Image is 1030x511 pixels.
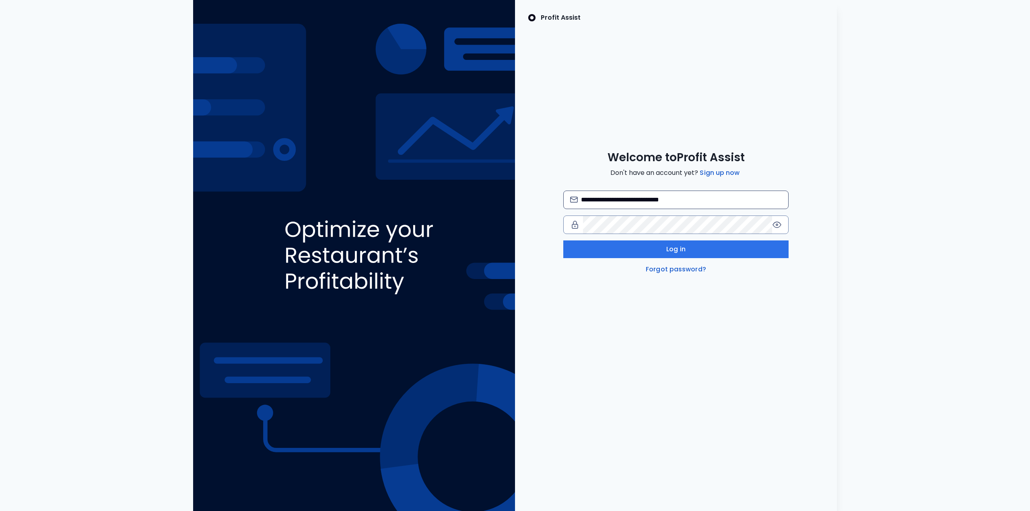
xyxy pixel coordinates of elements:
img: SpotOn Logo [528,13,536,23]
a: Sign up now [698,168,741,178]
span: Log in [666,244,686,254]
span: Welcome to Profit Assist [608,150,745,165]
a: Forgot password? [644,265,708,274]
span: Don't have an account yet? [610,168,741,178]
p: Profit Assist [541,13,581,23]
button: Log in [563,240,789,258]
img: email [570,197,578,203]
